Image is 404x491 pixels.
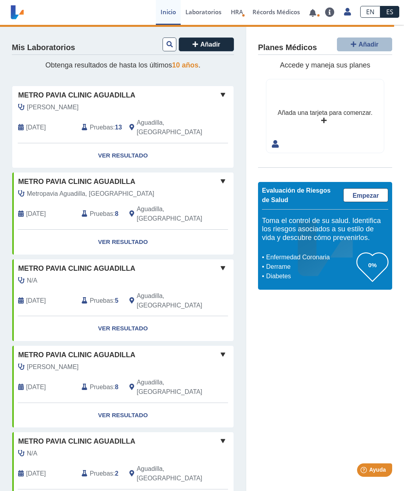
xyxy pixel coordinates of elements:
span: 2025-08-25 [26,209,46,219]
span: Añadir [359,41,379,48]
span: Metro Pavia Clinic Aguadilla [18,350,135,360]
span: Accede y maneja sus planes [280,61,370,69]
span: Pruebas [90,296,113,305]
a: Ver Resultado [12,230,234,255]
a: Ver Resultado [12,316,234,341]
li: Enfermedad Coronaria [264,253,357,262]
span: 2025-10-02 [26,123,46,132]
a: EN [360,6,380,18]
span: Obtenga resultados de hasta los últimos . [45,61,200,69]
li: Diabetes [264,272,357,281]
span: 10 años [172,61,198,69]
div: : [76,464,123,483]
span: Pruebas [90,209,113,219]
span: Metro Pavia Clinic Aguadilla [18,176,135,187]
div: : [76,204,123,223]
span: Aguadilla, PR [137,118,202,137]
b: 2 [115,470,118,477]
div: : [76,291,123,310]
b: 5 [115,297,118,304]
b: 8 [115,384,118,390]
h4: Mis Laboratorios [12,43,75,52]
div: : [76,378,123,397]
span: Ortiz Gonzalez, Vanessa [27,103,79,112]
button: Añadir [337,37,392,51]
span: 2024-10-09 [26,382,46,392]
span: Aguadilla, PR [137,291,202,310]
span: 2024-11-14 [26,296,46,305]
span: N/A [27,449,37,458]
button: Añadir [179,37,234,51]
div: : [76,118,123,137]
span: Añadir [200,41,221,48]
li: Derrame [264,262,357,272]
span: Pruebas [90,123,113,132]
span: Evaluación de Riesgos de Salud [262,187,331,203]
h4: Planes Médicos [258,43,317,52]
iframe: Help widget launcher [334,460,395,482]
span: Metro Pavia Clinic Aguadilla [18,90,135,101]
h3: 0% [357,260,388,270]
b: 13 [115,124,122,131]
span: Aguadilla, PR [137,464,202,483]
span: N/A [27,276,37,285]
span: HRA [231,8,243,16]
span: Aguadilla, PR [137,378,202,397]
b: 8 [115,210,118,217]
a: ES [380,6,399,18]
span: Metro Pavia Clinic Aguadilla [18,436,135,447]
span: Aguadilla, PR [137,204,202,223]
a: Empezar [343,188,388,202]
span: Pruebas [90,469,113,478]
span: Empezar [353,192,379,199]
a: Ver Resultado [12,403,234,428]
div: Añada una tarjeta para comenzar. [278,108,372,118]
span: Metro Pavia Clinic Aguadilla [18,263,135,274]
span: Metropavia Aguadilla, Laborato [27,189,154,199]
span: Pruebas [90,382,113,392]
h5: Toma el control de su salud. Identifica los riesgos asociados a su estilo de vida y descubre cómo... [262,217,388,242]
span: 2024-08-23 [26,469,46,478]
span: Freire Perez, Arnaldo [27,362,79,372]
a: Ver Resultado [12,143,234,168]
